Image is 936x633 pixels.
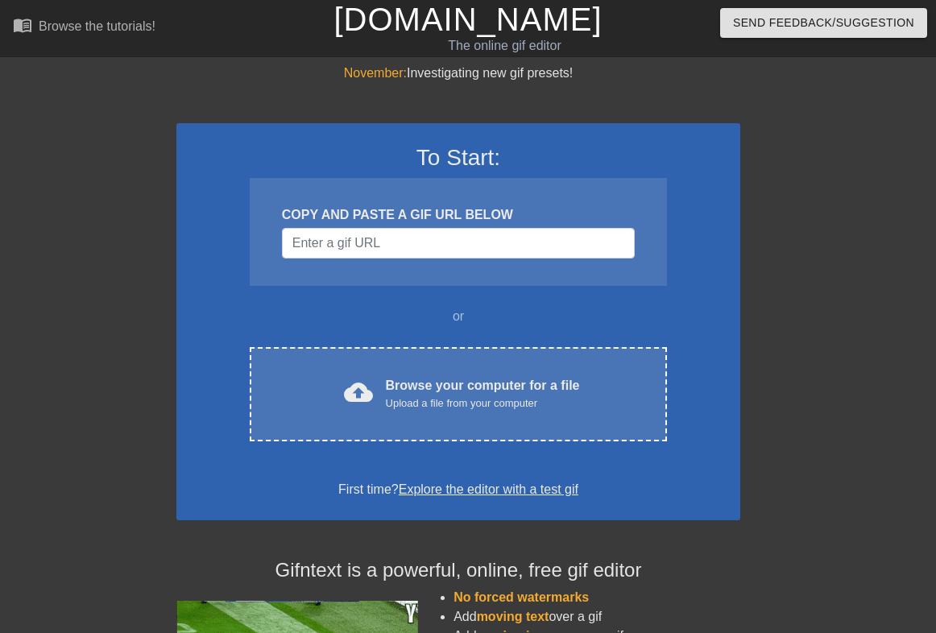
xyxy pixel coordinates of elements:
[720,8,927,38] button: Send Feedback/Suggestion
[39,19,155,33] div: Browse the tutorials!
[176,64,740,83] div: Investigating new gif presets!
[218,307,698,326] div: or
[320,36,689,56] div: The online gif editor
[13,15,155,40] a: Browse the tutorials!
[477,610,549,623] span: moving text
[282,228,635,259] input: Username
[176,559,740,582] h4: Gifntext is a powerful, online, free gif editor
[197,480,719,499] div: First time?
[197,144,719,172] h3: To Start:
[386,395,580,412] div: Upload a file from your computer
[344,378,373,407] span: cloud_upload
[282,205,635,225] div: COPY AND PASTE A GIF URL BELOW
[386,376,580,412] div: Browse your computer for a file
[333,2,602,37] a: [DOMAIN_NAME]
[454,607,740,627] li: Add over a gif
[399,482,578,496] a: Explore the editor with a test gif
[344,66,407,80] span: November:
[454,590,589,604] span: No forced watermarks
[13,15,32,35] span: menu_book
[733,13,914,33] span: Send Feedback/Suggestion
